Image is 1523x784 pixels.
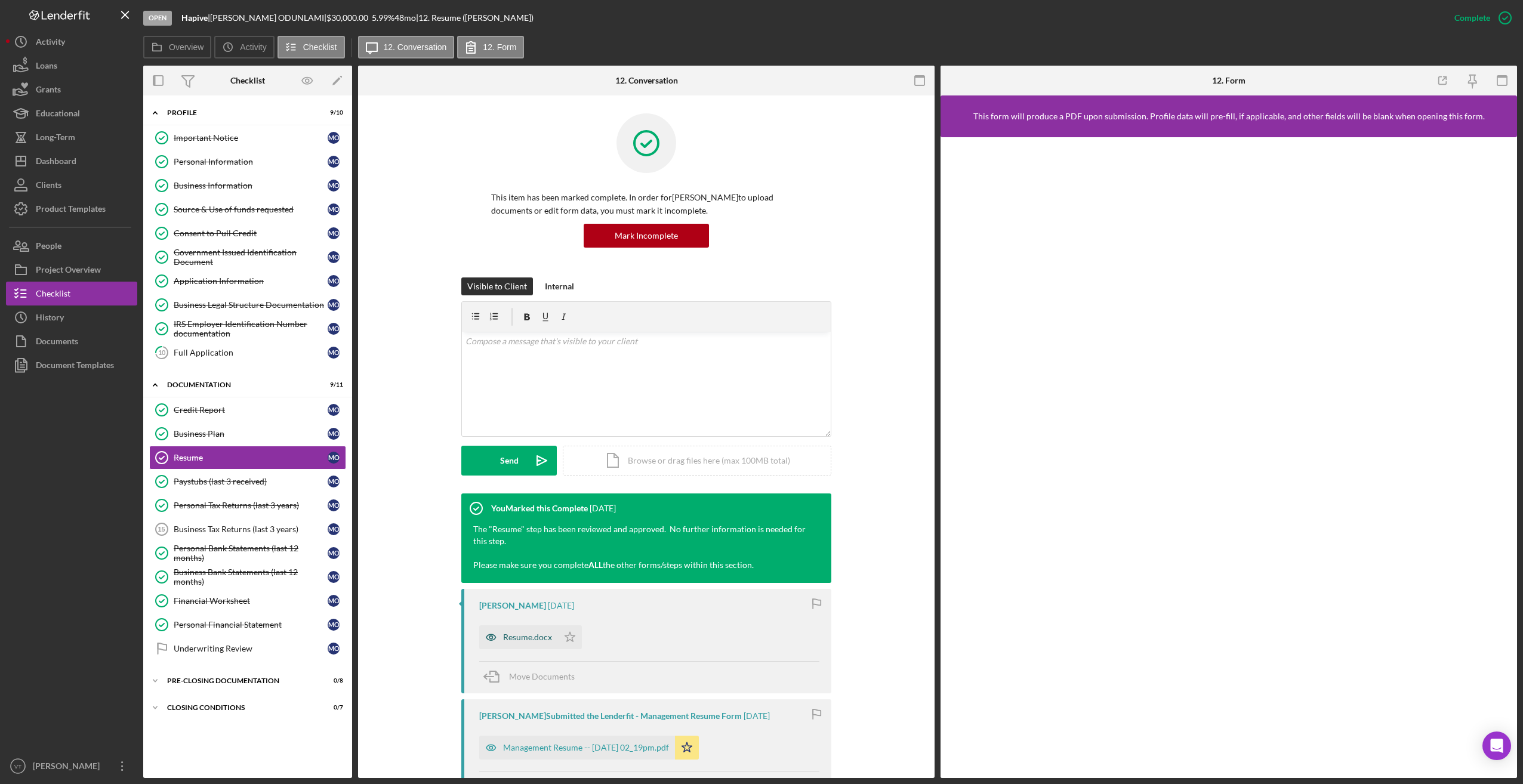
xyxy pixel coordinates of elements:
div: M O [328,299,340,311]
a: Financial WorksheetMO [149,589,346,613]
button: Management Resume -- [DATE] 02_19pm.pdf [479,736,699,760]
div: M O [328,595,340,607]
div: Mark Incomplete [615,224,678,248]
div: M O [328,547,340,559]
a: Consent to Pull CreditMO [149,221,346,245]
div: Application Information [174,276,328,286]
time: 2025-06-23 18:19 [548,601,574,610]
div: Business Bank Statements (last 12 months) [174,567,328,587]
a: Business Bank Statements (last 12 months)MO [149,565,346,589]
div: Profile [167,109,313,116]
div: M O [328,571,340,583]
div: The "Resume" step has been reviewed and approved. No further information is needed for this step.... [473,523,807,571]
label: Activity [240,42,266,52]
div: Resume [174,453,328,462]
div: Personal Financial Statement [174,620,328,629]
div: 0 / 8 [322,677,343,684]
div: Source & Use of funds requested [174,205,328,214]
div: You Marked this Complete [491,504,588,513]
div: Underwriting Review [174,644,328,653]
div: M O [328,275,340,287]
div: Pre-Closing Documentation [167,677,313,684]
div: 9 / 10 [322,109,343,116]
div: Open Intercom Messenger [1482,731,1511,760]
div: Open [143,11,172,26]
a: Important NoticeMO [149,126,346,150]
button: VT[PERSON_NAME] [6,754,137,778]
p: This item has been marked complete. In order for [PERSON_NAME] to upload documents or edit form d... [491,191,801,218]
div: M O [328,156,340,168]
div: Consent to Pull Credit [174,229,328,238]
a: ResumeMO [149,446,346,470]
div: Checklist [230,76,265,85]
button: Internal [539,277,580,295]
a: 10Full ApplicationMO [149,341,346,365]
div: Financial Worksheet [174,596,328,606]
a: Personal Tax Returns (last 3 years)MO [149,493,346,517]
span: Move Documents [509,671,575,681]
tspan: 15 [158,526,165,533]
div: Important Notice [174,133,328,143]
div: 9 / 11 [322,381,343,388]
div: M O [328,180,340,192]
tspan: 10 [158,348,166,356]
a: Business Legal Structure DocumentationMO [149,293,346,317]
div: M O [328,499,340,511]
text: VT [14,763,21,770]
div: [PERSON_NAME] Submitted the Lenderfit - Management Resume Form [479,711,742,721]
button: Move Documents [479,662,587,692]
div: M O [328,643,340,655]
div: Business Legal Structure Documentation [174,300,328,310]
div: Management Resume -- [DATE] 02_19pm.pdf [503,743,669,752]
a: Credit ReportMO [149,398,346,422]
div: Complete [1454,6,1490,30]
label: 12. Conversation [384,42,447,52]
div: Credit Report [174,405,328,415]
div: M O [328,452,340,464]
div: 48 mo [394,13,416,23]
div: 5.99 % [372,13,394,23]
div: M O [328,227,340,239]
a: Paystubs (last 3 received)MO [149,470,346,493]
a: 15Business Tax Returns (last 3 years)MO [149,517,346,541]
label: 12. Form [483,42,516,52]
b: Hapive [181,13,208,23]
div: Personal Information [174,157,328,166]
div: 12. Conversation [615,76,678,85]
div: M O [328,323,340,335]
div: $30,000.00 [326,13,372,23]
div: Visible to Client [467,277,527,295]
div: Resume.docx [503,632,552,642]
div: Business Information [174,181,328,190]
div: [PERSON_NAME] [30,754,107,781]
div: [PERSON_NAME] [479,601,546,610]
button: Activity [214,36,274,58]
a: IRS Employer Identification Number documentationMO [149,317,346,341]
label: Overview [169,42,204,52]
